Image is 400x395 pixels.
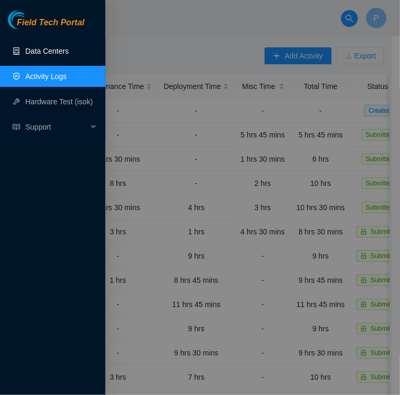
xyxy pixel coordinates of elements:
[25,116,87,137] span: Support
[25,72,67,81] a: Activity Logs
[8,11,53,29] img: Akamai Technologies
[25,97,93,106] a: Hardware Test (isok)
[17,18,84,28] span: Field Tech Portal
[13,123,20,131] span: read
[25,47,69,55] a: Data Centers
[8,19,84,33] a: Akamai TechnologiesField Tech Portal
